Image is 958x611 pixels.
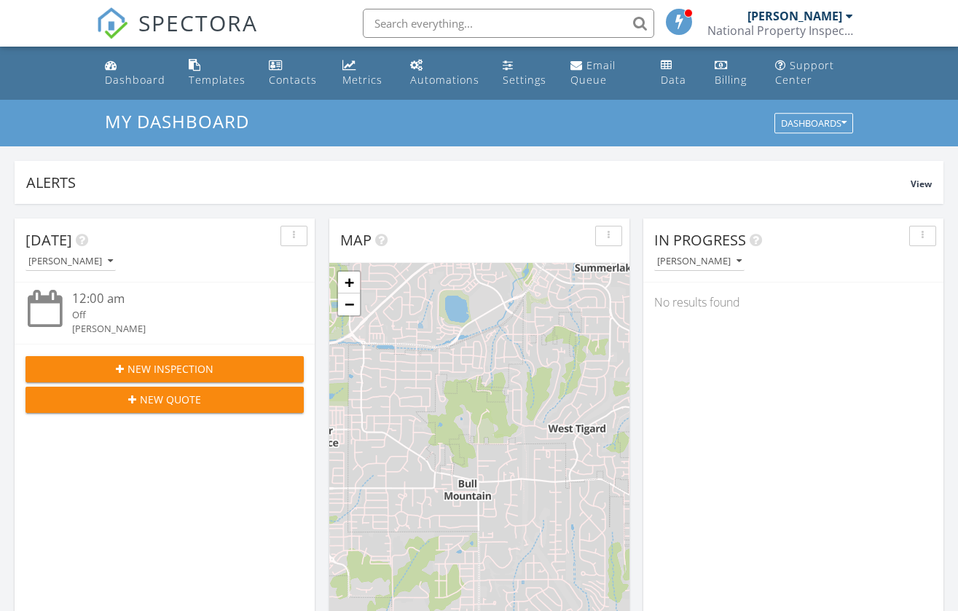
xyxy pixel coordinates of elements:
a: Templates [183,52,251,94]
div: Data [661,73,686,87]
a: Metrics [337,52,393,94]
a: SPECTORA [96,20,258,50]
span: Map [340,230,372,250]
a: Settings [497,52,554,94]
div: [PERSON_NAME] [28,256,113,267]
div: Contacts [269,73,317,87]
div: No results found [643,283,943,322]
span: New Inspection [127,361,213,377]
button: New Quote [25,387,304,413]
a: Data [655,52,697,94]
span: [DATE] [25,230,72,250]
div: Alerts [26,173,911,192]
div: Dashboards [781,119,847,129]
div: [PERSON_NAME] [747,9,842,23]
div: [PERSON_NAME] [72,322,281,336]
div: National Property Inspections, PDX Metro [707,23,853,38]
span: My Dashboard [105,109,249,133]
button: Dashboards [774,114,853,134]
span: SPECTORA [138,7,258,38]
button: [PERSON_NAME] [25,252,116,272]
div: Templates [189,73,246,87]
span: New Quote [140,392,201,407]
a: Dashboard [99,52,171,94]
div: Support Center [775,58,834,87]
a: Contacts [263,52,326,94]
span: In Progress [654,230,746,250]
div: Metrics [342,73,382,87]
div: Off [72,308,281,322]
a: Billing [709,52,758,94]
div: 12:00 am [72,290,281,308]
a: Zoom in [338,272,360,293]
div: Email Queue [570,58,616,87]
input: Search everything... [363,9,654,38]
div: Billing [715,73,747,87]
div: Settings [503,73,546,87]
div: [PERSON_NAME] [657,256,742,267]
a: Support Center [769,52,860,94]
a: Automations (Basic) [404,52,485,94]
span: View [911,178,932,190]
img: The Best Home Inspection Software - Spectora [96,7,128,39]
div: Automations [410,73,479,87]
div: Dashboard [105,73,165,87]
a: Zoom out [338,293,360,315]
a: Email Queue [565,52,643,94]
button: [PERSON_NAME] [654,252,745,272]
button: New Inspection [25,356,304,382]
